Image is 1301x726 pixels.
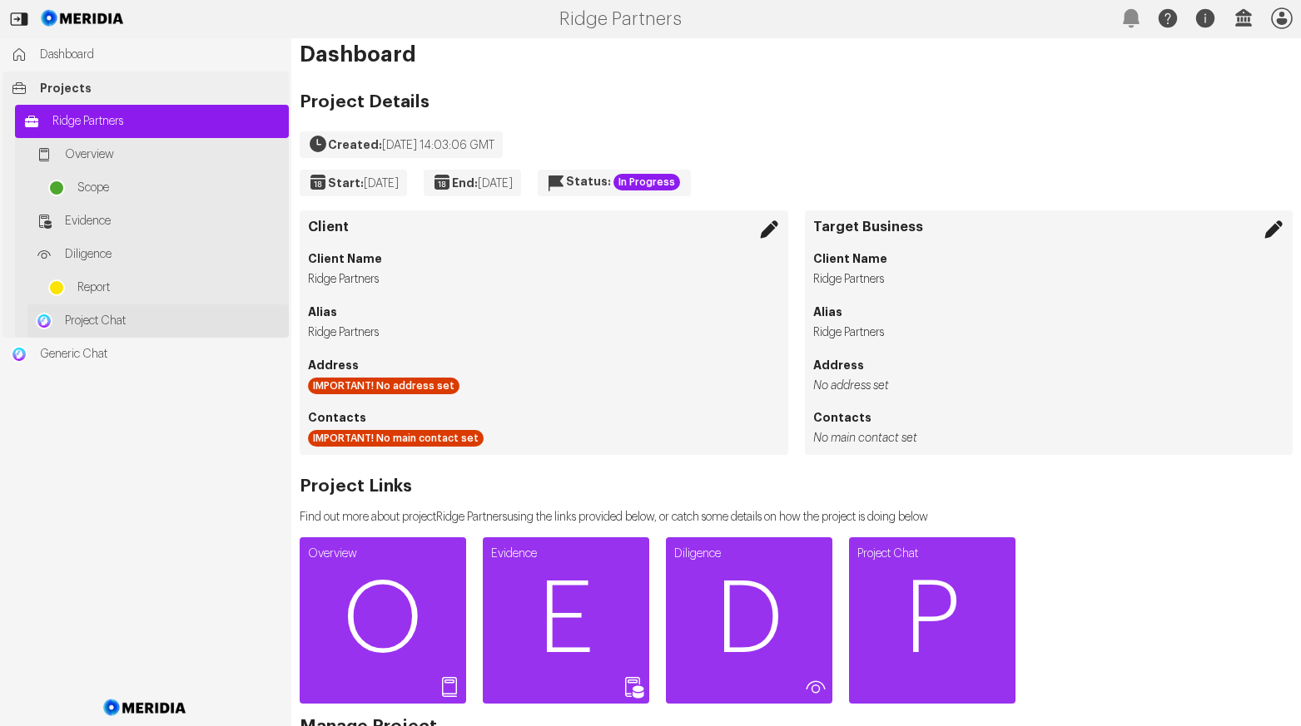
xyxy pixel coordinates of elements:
[27,138,289,171] a: Overview
[300,570,466,670] span: O
[40,47,281,63] span: Dashboard
[452,177,478,189] strong: End:
[813,219,1285,235] h3: Target Business
[308,271,780,288] li: Ridge Partners
[813,324,1285,341] li: Ridge Partners
[613,174,680,190] div: In Progress
[308,304,780,320] h4: Alias
[666,537,832,704] a: DiligenceD
[40,171,289,205] a: Scope
[40,80,281,96] span: Projects
[308,430,484,447] div: IMPORTANT! No main contact set
[65,246,281,263] span: Diligence
[813,271,1285,288] li: Ridge Partners
[2,338,289,371] a: Generic ChatGeneric Chat
[483,537,649,704] a: EvidenceE
[65,313,281,329] span: Project Chat
[813,304,1285,320] h4: Alias
[300,509,928,526] p: Find out more about project Ridge Partners using the links provided below, or catch some details ...
[308,324,780,341] li: Ridge Partners
[308,134,328,154] svg: Created On
[849,537,1015,704] a: Project ChatP
[36,313,52,329] img: Project Chat
[27,205,289,238] a: Evidence
[382,140,494,151] span: [DATE] 14:03:06 GMT
[813,409,1285,426] h4: Contacts
[15,105,289,138] a: Ridge Partners
[27,238,289,271] a: Diligence
[2,72,289,105] a: Projects
[300,537,466,704] a: OverviewO
[300,47,1293,63] h1: Dashboard
[328,139,382,151] strong: Created:
[308,219,780,235] h3: Client
[813,250,1285,267] h4: Client Name
[813,380,889,392] i: No address set
[65,213,281,230] span: Evidence
[101,689,190,726] img: Meridia Logo
[566,175,611,187] strong: Status:
[364,178,399,190] span: [DATE]
[52,113,281,130] span: Ridge Partners
[2,38,289,72] a: Dashboard
[77,180,281,196] span: Scope
[813,432,917,444] i: No main contact set
[40,271,289,304] a: Report
[308,378,459,394] div: IMPORTANT! No address set
[849,570,1015,670] span: P
[478,178,513,190] span: [DATE]
[11,346,27,363] img: Generic Chat
[300,94,691,111] h2: Project Details
[308,409,780,426] h4: Contacts
[308,250,780,267] h4: Client Name
[27,304,289,338] a: Project ChatProject Chat
[300,478,928,495] h2: Project Links
[813,357,1285,373] h4: Address
[77,279,281,296] span: Report
[328,177,364,189] strong: Start:
[308,357,780,373] h4: Address
[65,146,281,163] span: Overview
[483,570,649,670] span: E
[666,570,832,670] span: D
[40,346,281,363] span: Generic Chat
